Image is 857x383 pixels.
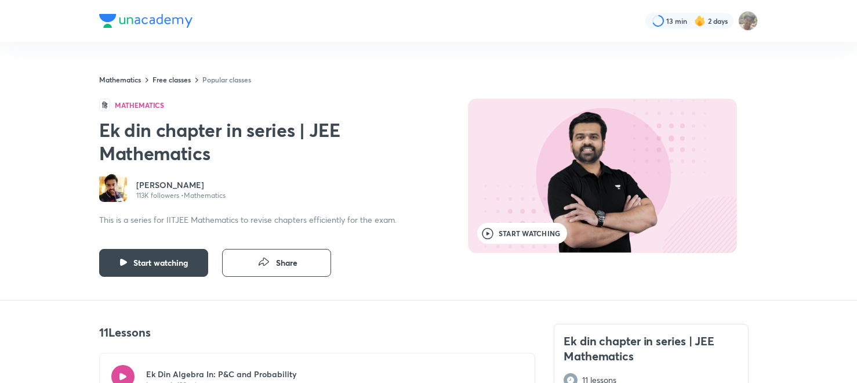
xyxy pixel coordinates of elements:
[115,102,164,109] h4: Mathematics
[99,324,535,341] p: 11 Lessons
[222,249,331,277] button: Share
[133,257,188,269] span: Start watching
[477,223,567,244] button: Start watching
[99,214,409,226] p: This is a series for IITJEE Mathematics to revise chapters efficiently for the exam.
[99,118,409,165] h2: Ek din chapter in series | JEE Mathematics
[99,99,110,111] span: हि
[99,14,193,28] img: Company Logo
[136,191,226,200] p: 113K followers • Mathematics
[738,11,758,31] img: Shashwat Mathur
[532,111,674,253] img: edu-image
[152,75,191,84] a: Free classes
[276,257,297,269] span: Share
[146,368,296,380] p: Ek Din Algebra In: P&C and Probability
[99,174,127,205] a: Avatar
[564,334,739,364] h4: Ek din chapter in series | JEE Mathematics
[136,179,226,191] a: [PERSON_NAME]
[202,75,251,84] a: Popular classes
[99,249,208,277] button: Start watching
[99,75,141,84] a: Mathematics
[694,15,706,27] img: streak
[99,174,127,202] img: Avatar
[499,230,560,237] span: Start watching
